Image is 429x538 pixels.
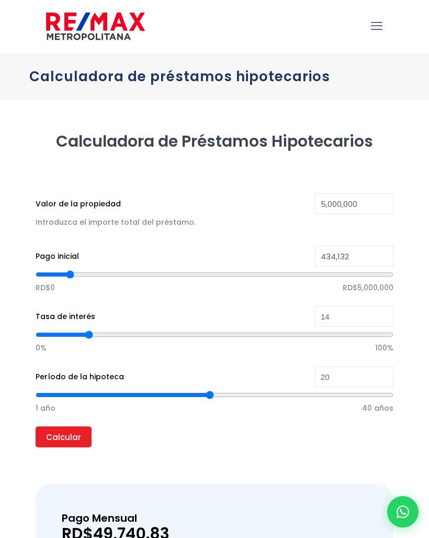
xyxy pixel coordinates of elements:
[36,131,393,151] h2: Calculadora de Préstamos Hipotecarios
[36,426,92,447] input: Calcular
[362,400,393,416] span: 40 años
[36,251,79,262] label: Pago inicial
[343,280,393,295] span: RD$5,000,000
[36,199,121,210] label: Valor de la propiedad
[36,280,55,295] span: RD$0
[315,366,393,387] input: Years
[46,10,145,42] img: remax-metropolitana-logo
[36,340,47,356] span: 0%
[36,371,124,382] label: Período de la hipoteca
[29,69,400,84] h1: Calculadora de préstamos hipotecarios
[36,400,55,416] span: 1 año
[315,193,393,214] input: RD$
[375,340,393,356] span: 100%
[368,17,386,35] a: mobile menu
[36,217,196,227] span: Introduzca el importe total del préstamo.
[315,306,393,327] input: %
[315,246,393,267] input: RD$
[36,311,95,322] label: Tasa de interés
[62,510,367,526] h3: Pago Mensual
